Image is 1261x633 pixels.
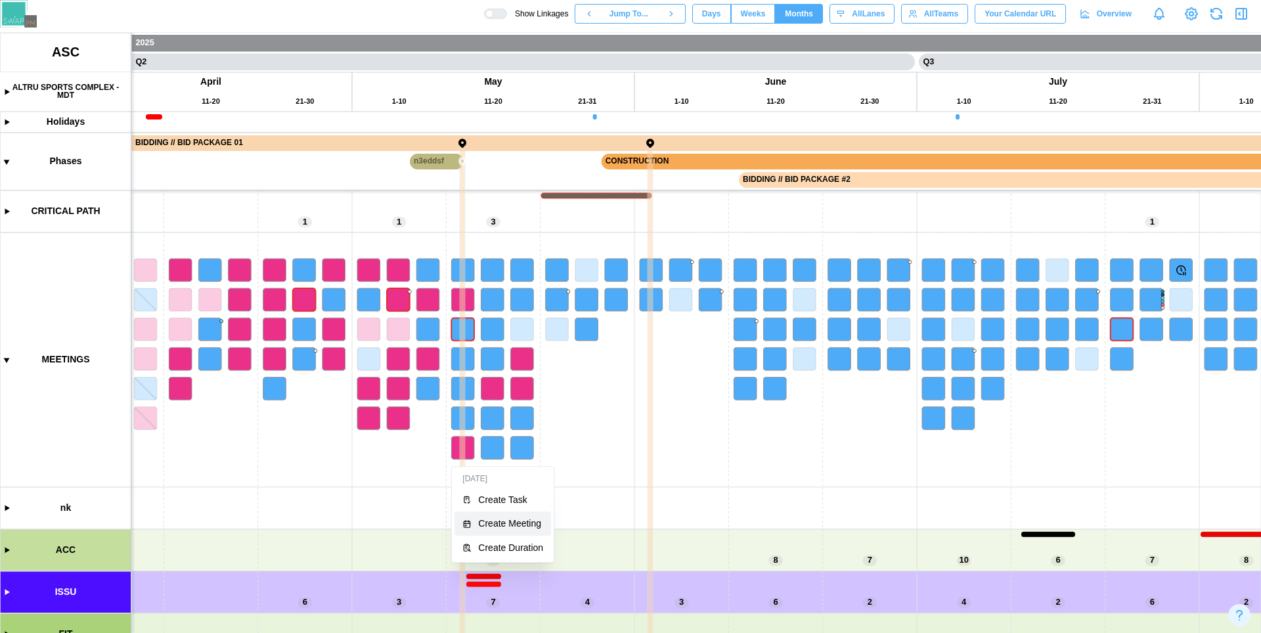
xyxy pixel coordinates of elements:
[984,5,1056,23] span: Your Calendar URL
[478,542,543,553] div: Create Duration
[830,4,895,24] button: AllLanes
[609,5,648,23] span: Jump To...
[1232,5,1250,23] button: Open Drawer
[731,4,776,24] button: Weeks
[1097,5,1132,23] span: Overview
[924,5,958,23] span: All Teams
[478,518,543,529] div: Create Meeting
[692,4,731,24] button: Days
[975,4,1066,24] button: Your Calendar URL
[603,4,657,24] button: Jump To...
[1182,5,1201,23] a: View Project
[901,4,968,24] button: AllTeams
[507,9,568,19] span: Show Linkages
[478,494,543,505] div: Create Task
[852,5,885,23] span: All Lanes
[785,5,813,23] span: Months
[454,469,551,489] div: [DATE]
[1207,5,1226,23] button: Refresh Grid
[1148,3,1170,25] a: Notifications
[775,4,823,24] button: Months
[1073,4,1141,24] a: Overview
[702,5,721,23] span: Days
[741,5,766,23] span: Weeks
